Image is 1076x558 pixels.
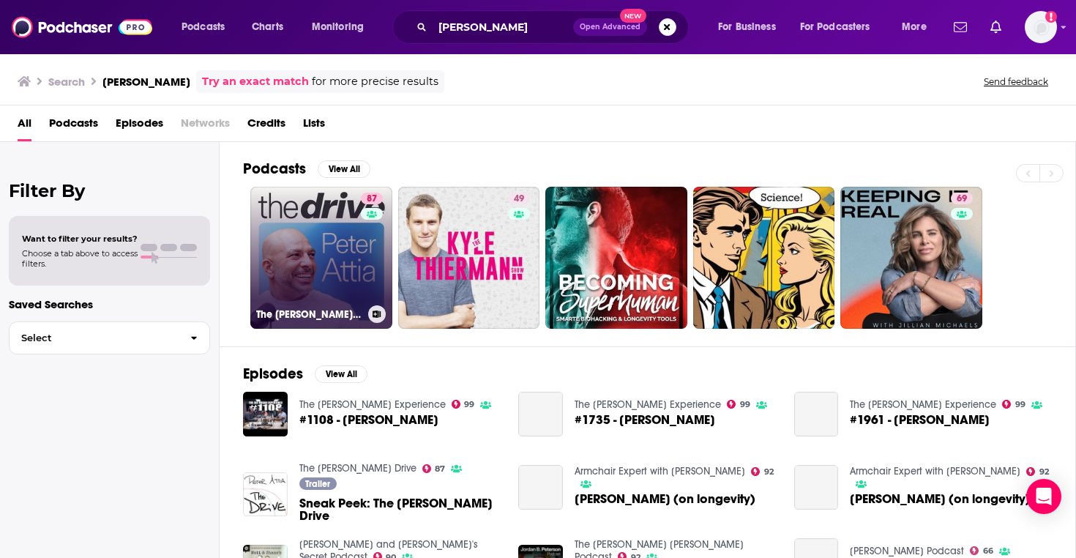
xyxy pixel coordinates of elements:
[9,321,210,354] button: Select
[10,333,179,343] span: Select
[850,398,996,411] a: The Joe Rogan Experience
[435,466,445,472] span: 87
[1025,11,1057,43] img: User Profile
[318,160,370,178] button: View All
[181,111,230,141] span: Networks
[1039,469,1049,475] span: 92
[850,545,964,557] a: Kyle Kingsbury Podcast
[303,111,325,141] a: Lists
[800,17,870,37] span: For Podcasters
[518,392,563,436] a: #1735 - Peter Attia
[575,414,715,426] span: #1735 - [PERSON_NAME]
[951,193,973,204] a: 69
[1025,11,1057,43] button: Show profile menu
[243,365,367,383] a: EpisodesView All
[518,465,563,510] a: Peter Attia (on longevity)
[620,9,646,23] span: New
[850,414,990,426] span: #1961 - [PERSON_NAME]
[794,465,839,510] a: Peter Attia (on longevity)
[850,465,1020,477] a: Armchair Expert with Dax Shepard
[575,493,755,505] a: Peter Attia (on longevity)
[979,75,1053,88] button: Send feedback
[242,15,292,39] a: Charts
[422,464,446,473] a: 87
[256,308,362,321] h3: The [PERSON_NAME] Drive
[250,187,392,329] a: 87The [PERSON_NAME] Drive
[514,192,524,207] span: 49
[970,546,993,555] a: 66
[315,365,367,383] button: View All
[398,187,540,329] a: 49
[299,462,416,475] a: The Peter Attia Drive
[791,15,892,39] button: open menu
[751,467,774,476] a: 92
[708,15,794,39] button: open menu
[575,414,715,426] a: #1735 - Peter Attia
[299,398,446,411] a: The Joe Rogan Experience
[9,297,210,311] p: Saved Searches
[575,398,721,411] a: The Joe Rogan Experience
[18,111,31,141] a: All
[727,400,750,409] a: 99
[243,472,288,517] img: Sneak Peek: The Peter Attia Drive
[985,15,1007,40] a: Show notifications dropdown
[764,469,774,475] span: 92
[361,193,383,204] a: 87
[1002,400,1025,409] a: 99
[367,192,377,207] span: 87
[433,15,573,39] input: Search podcasts, credits, & more...
[794,392,839,436] a: #1961 - Peter Attia
[48,75,85,89] h3: Search
[182,17,225,37] span: Podcasts
[850,493,1031,505] a: Peter Attia (on longevity)
[580,23,640,31] span: Open Advanced
[116,111,163,141] a: Episodes
[22,248,138,269] span: Choose a tab above to access filters.
[247,111,285,141] a: Credits
[464,401,474,408] span: 99
[299,497,501,522] a: Sneak Peek: The Peter Attia Drive
[406,10,703,44] div: Search podcasts, credits, & more...
[302,15,383,39] button: open menu
[948,15,973,40] a: Show notifications dropdown
[243,160,306,178] h2: Podcasts
[12,13,152,41] img: Podchaser - Follow, Share and Rate Podcasts
[840,187,982,329] a: 69
[850,493,1031,505] span: [PERSON_NAME] (on longevity)
[171,15,244,39] button: open menu
[573,18,647,36] button: Open AdvancedNew
[243,160,370,178] a: PodcastsView All
[1015,401,1025,408] span: 99
[892,15,945,39] button: open menu
[102,75,190,89] h3: [PERSON_NAME]
[508,193,530,204] a: 49
[312,73,438,90] span: for more precise results
[252,17,283,37] span: Charts
[243,365,303,383] h2: Episodes
[575,493,755,505] span: [PERSON_NAME] (on longevity)
[9,180,210,201] h2: Filter By
[49,111,98,141] a: Podcasts
[957,192,967,207] span: 69
[1045,11,1057,23] svg: Add a profile image
[202,73,309,90] a: Try an exact match
[299,497,501,522] span: Sneak Peek: The [PERSON_NAME] Drive
[305,480,330,488] span: Trailer
[243,392,288,436] img: #1108 - Peter Attia
[452,400,475,409] a: 99
[1026,467,1049,476] a: 92
[850,414,990,426] a: #1961 - Peter Attia
[299,414,438,426] a: #1108 - Peter Attia
[718,17,776,37] span: For Business
[312,17,364,37] span: Monitoring
[575,465,745,477] a: Armchair Expert with Dax Shepard
[22,234,138,244] span: Want to filter your results?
